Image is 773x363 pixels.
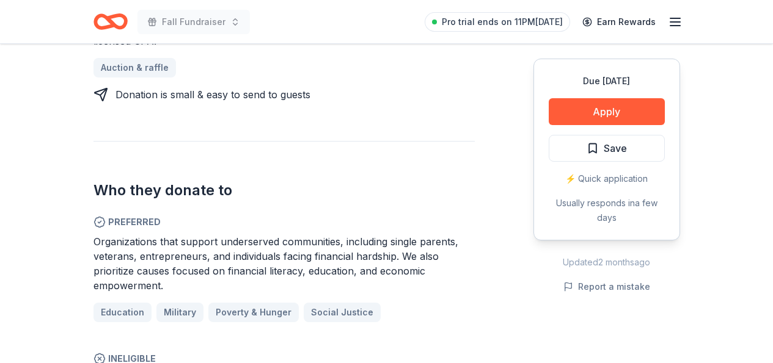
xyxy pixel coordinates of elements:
span: Pro trial ends on 11PM[DATE] [442,15,563,29]
div: Donation is small & easy to send to guests [115,87,310,102]
a: Poverty & Hunger [208,303,299,322]
a: Home [93,7,128,36]
a: Education [93,303,152,322]
span: Organizations that support underserved communities, including single parents, veterans, entrepren... [93,235,458,292]
button: Report a mistake [563,279,650,294]
a: Auction & raffle [93,58,176,77]
button: Apply [549,98,665,125]
span: Military [164,305,196,320]
button: Save [549,135,665,162]
h2: Who they donate to [93,181,475,200]
div: Usually responds in a few days [549,196,665,225]
span: Education [101,305,144,320]
span: Save [604,140,627,156]
a: Social Justice [304,303,381,322]
span: Preferred [93,215,475,229]
span: Social Justice [311,305,373,320]
div: Due [DATE] [549,74,665,88]
a: Earn Rewards [575,11,663,33]
span: Fall Fundraiser [162,15,225,29]
div: Updated 2 months ago [533,255,680,270]
a: Pro trial ends on 11PM[DATE] [425,12,570,32]
button: Fall Fundraiser [137,10,250,34]
div: ⚡️ Quick application [549,171,665,186]
span: Poverty & Hunger [216,305,291,320]
a: Military [156,303,203,322]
